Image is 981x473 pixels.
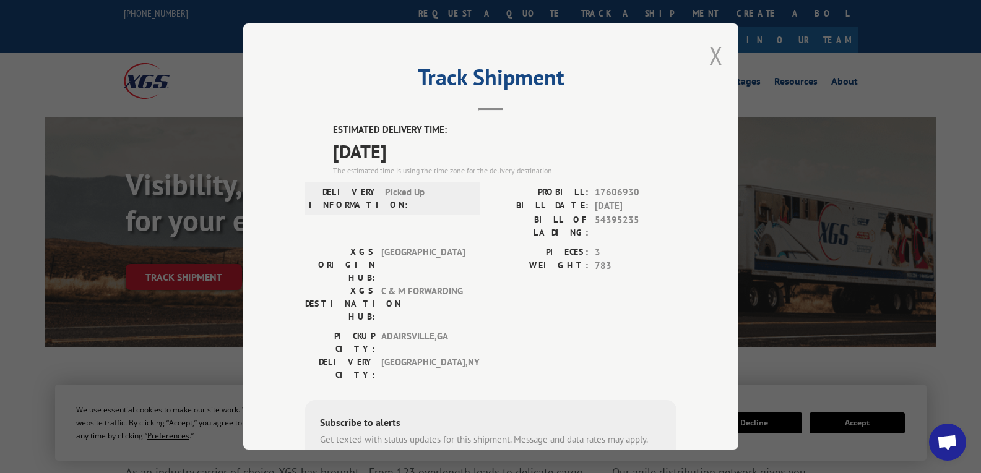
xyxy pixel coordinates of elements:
h2: Track Shipment [305,69,676,92]
span: Picked Up [385,185,469,211]
div: Subscribe to alerts [320,415,662,433]
label: BILL OF LADING: [491,213,589,239]
div: Open chat [929,424,966,461]
label: DELIVERY CITY: [305,356,375,381]
div: The estimated time is using the time zone for the delivery destination. [333,165,676,176]
label: ESTIMATED DELIVERY TIME: [333,123,676,137]
button: Close modal [709,39,723,72]
label: PICKUP CITY: [305,330,375,356]
span: ADAIRSVILLE , GA [381,330,465,356]
label: PIECES: [491,245,589,260]
span: [GEOGRAPHIC_DATA] [381,245,465,284]
span: 783 [595,259,676,273]
label: PROBILL: [491,185,589,200]
span: [DATE] [333,137,676,165]
label: XGS DESTINATION HUB: [305,284,375,323]
label: BILL DATE: [491,199,589,213]
label: DELIVERY INFORMATION: [309,185,379,211]
div: Get texted with status updates for this shipment. Message and data rates may apply. Message frequ... [320,433,662,461]
span: C & M FORWARDING [381,284,465,323]
span: [DATE] [595,199,676,213]
span: 3 [595,245,676,260]
label: WEIGHT: [491,259,589,273]
span: 17606930 [595,185,676,200]
span: 54395235 [595,213,676,239]
span: [GEOGRAPHIC_DATA] , NY [381,356,465,381]
label: XGS ORIGIN HUB: [305,245,375,284]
